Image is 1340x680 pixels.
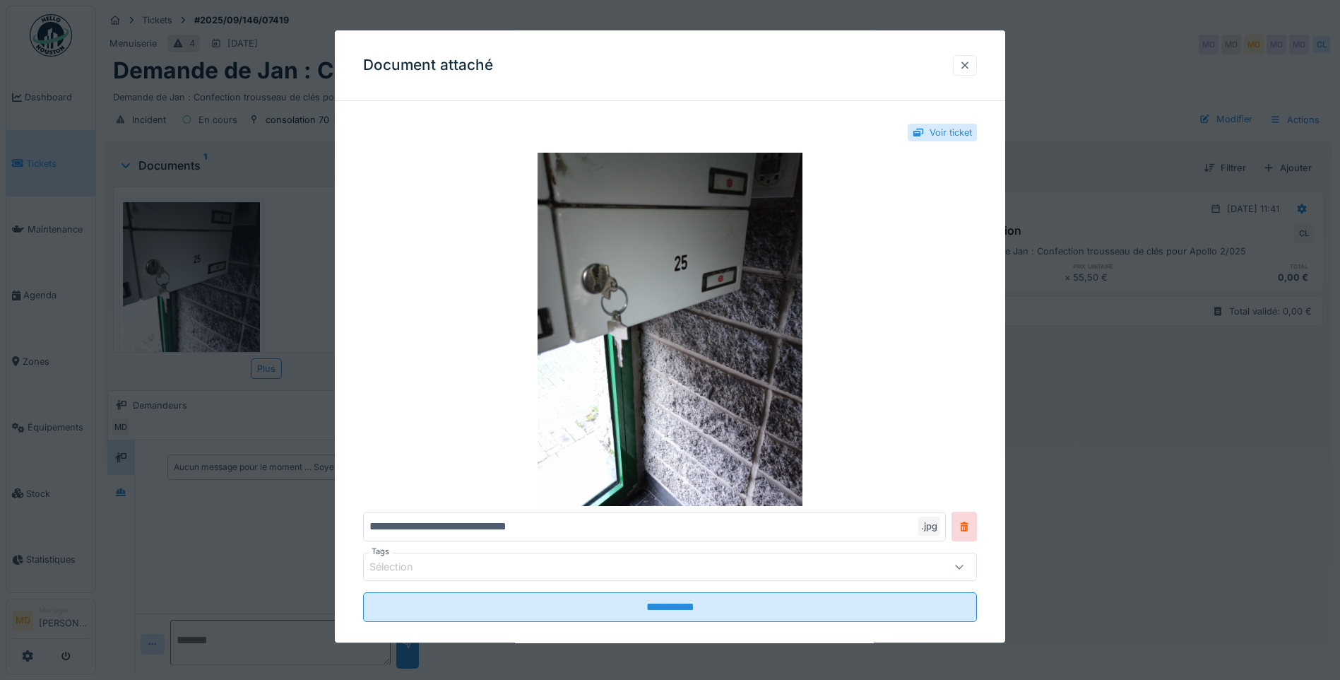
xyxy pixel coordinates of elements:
[363,57,493,74] h3: Document attaché
[930,126,972,139] div: Voir ticket
[369,560,433,575] div: Sélection
[363,153,977,506] img: 9e1197f8-9b4a-439b-90e0-48b6692e53b6-17586208494823301897190143494420.jpg
[918,517,940,536] div: .jpg
[369,546,392,558] label: Tags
